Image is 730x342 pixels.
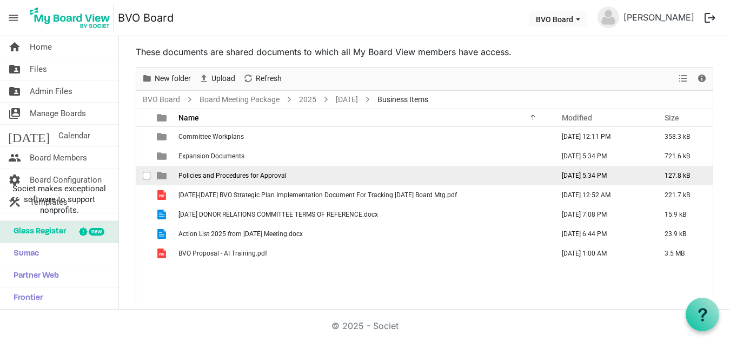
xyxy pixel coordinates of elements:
[550,146,653,166] td: September 24, 2025 5:34 PM column header Modified
[241,72,284,85] button: Refresh
[8,58,21,80] span: folder_shared
[150,127,175,146] td: is template cell column header type
[141,93,182,106] a: BVO Board
[175,185,550,205] td: 2024-2027 BVO Strategic Plan Implementation Document For Tracking Sept 25 2025 Board Mtg.pdf is t...
[8,103,21,124] span: switch_account
[178,191,457,199] span: [DATE]-[DATE] BVO Strategic Plan Implementation Document For Tracking [DATE] Board Mtg.pdf
[653,146,713,166] td: 721.6 kB is template cell column header Size
[136,205,150,224] td: checkbox
[136,185,150,205] td: checkbox
[653,224,713,244] td: 23.9 kB is template cell column header Size
[175,166,550,185] td: Policies and Procedures for Approval is template cell column header Name
[175,205,550,224] td: 2025 SEPTEMBER DONOR RELATIONS COMMITTEE TERMS OF REFERENCE.docx is template cell column header Name
[30,169,102,191] span: Board Configuration
[695,72,709,85] button: Details
[8,81,21,102] span: folder_shared
[30,81,72,102] span: Admin Files
[140,72,193,85] button: New folder
[178,152,244,160] span: Expansion Documents
[550,224,653,244] td: September 20, 2025 6:44 PM column header Modified
[175,224,550,244] td: Action List 2025 from August 28, 2025 Meeting.docx is template cell column header Name
[529,11,587,26] button: BVO Board dropdownbutton
[653,127,713,146] td: 358.3 kB is template cell column header Size
[550,166,653,185] td: September 24, 2025 5:34 PM column header Modified
[693,68,711,90] div: Details
[178,250,267,257] span: BVO Proposal - AI Training.pdf
[30,147,87,169] span: Board Members
[178,113,199,122] span: Name
[150,205,175,224] td: is template cell column header type
[26,4,118,31] a: My Board View Logo
[175,127,550,146] td: Committee Workplans is template cell column header Name
[178,211,378,218] span: [DATE] DONOR RELATIONS COMMITTEE TERMS OF REFERENCE.docx
[5,183,114,216] span: Societ makes exceptional software to support nonprofits.
[136,146,150,166] td: checkbox
[210,72,236,85] span: Upload
[150,224,175,244] td: is template cell column header type
[178,172,287,179] span: Policies and Procedures for Approval
[30,103,86,124] span: Manage Boards
[30,36,52,58] span: Home
[653,185,713,205] td: 221.7 kB is template cell column header Size
[178,133,244,140] span: Committee Workplans
[197,93,282,106] a: Board Meeting Package
[136,244,150,263] td: checkbox
[154,72,192,85] span: New folder
[175,244,550,263] td: BVO Proposal - AI Training.pdf is template cell column header Name
[58,125,90,146] span: Calendar
[699,6,721,29] button: logout
[197,72,237,85] button: Upload
[674,68,693,90] div: View
[150,185,175,205] td: is template cell column header type
[195,68,239,90] div: Upload
[136,127,150,146] td: checkbox
[150,146,175,166] td: is template cell column header type
[331,320,399,331] a: © 2025 - Societ
[550,205,653,224] td: September 12, 2025 7:08 PM column header Modified
[118,7,174,29] a: BVO Board
[26,4,114,31] img: My Board View Logo
[653,244,713,263] td: 3.5 MB is template cell column header Size
[8,36,21,58] span: home
[8,147,21,169] span: people
[676,72,689,85] button: View dropdownbutton
[136,45,713,58] p: These documents are shared documents to which all My Board View members have access.
[619,6,699,28] a: [PERSON_NAME]
[30,58,47,80] span: Files
[8,243,39,265] span: Sumac
[8,169,21,191] span: settings
[653,166,713,185] td: 127.8 kB is template cell column header Size
[8,287,43,309] span: Frontier
[150,244,175,263] td: is template cell column header type
[550,185,653,205] td: September 23, 2025 12:52 AM column header Modified
[8,265,59,287] span: Partner Web
[136,224,150,244] td: checkbox
[239,68,286,90] div: Refresh
[297,93,318,106] a: 2025
[550,127,653,146] td: September 25, 2025 12:11 PM column header Modified
[255,72,283,85] span: Refresh
[665,113,679,122] span: Size
[175,146,550,166] td: Expansion Documents is template cell column header Name
[150,166,175,185] td: is template cell column header type
[8,221,66,243] span: Glass Register
[136,166,150,185] td: checkbox
[178,230,303,238] span: Action List 2025 from [DATE] Meeting.docx
[334,93,360,106] a: [DATE]
[598,6,619,28] img: no-profile-picture.svg
[138,68,195,90] div: New folder
[89,228,104,236] div: new
[562,113,592,122] span: Modified
[3,8,24,28] span: menu
[8,125,50,146] span: [DATE]
[653,205,713,224] td: 15.9 kB is template cell column header Size
[375,93,430,106] span: Business Items
[550,244,653,263] td: September 19, 2025 1:00 AM column header Modified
